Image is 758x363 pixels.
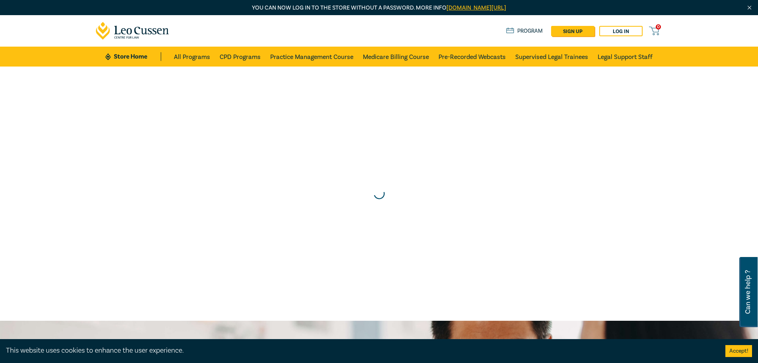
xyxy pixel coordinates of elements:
[506,27,543,35] a: Program
[551,26,594,36] a: sign up
[746,4,753,11] img: Close
[6,345,713,356] div: This website uses cookies to enhance the user experience.
[598,47,653,67] a: Legal Support Staff
[105,52,161,61] a: Store Home
[438,47,506,67] a: Pre-Recorded Webcasts
[220,47,261,67] a: CPD Programs
[174,47,210,67] a: All Programs
[744,262,752,322] span: Can we help ?
[446,4,506,12] a: [DOMAIN_NAME][URL]
[515,47,588,67] a: Supervised Legal Trainees
[599,26,643,36] a: Log in
[656,24,661,29] span: 0
[363,47,429,67] a: Medicare Billing Course
[725,345,752,357] button: Accept cookies
[270,47,353,67] a: Practice Management Course
[96,4,663,12] p: You can now log in to the store without a password. More info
